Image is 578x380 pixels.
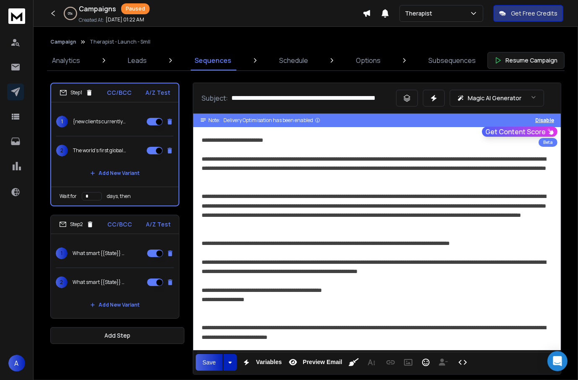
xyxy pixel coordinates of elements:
[356,55,381,65] p: Options
[56,145,68,156] span: 2
[196,354,223,371] button: Save
[106,16,144,23] p: [DATE] 01:22 AM
[511,9,557,18] p: Get Free Credits
[145,88,170,97] p: A/Z Test
[56,116,68,128] span: 1
[50,215,179,319] li: Step2CC/BCCA/Z Test1What smart {{State}} {{titleLCP}} are {doing|doing differently|doing instinct...
[56,276,67,288] span: 2
[435,354,451,371] button: Insert Unsubscribe Link
[189,50,236,70] a: Sequences
[146,220,171,229] p: A/Z Test
[418,354,434,371] button: Emoticons
[50,39,76,45] button: Campaign
[539,138,557,147] div: Beta
[346,354,362,371] button: Clean HTML
[493,5,563,22] button: Get Free Credits
[73,250,126,257] p: What smart {{State}} {{titleLCP}} are {doing|doing differently|doing instinctively|doing uniquely...
[547,351,568,371] div: Open Intercom Messenger
[194,55,231,65] p: Sequences
[52,55,80,65] p: Analytics
[79,17,104,23] p: Created At:
[450,90,544,107] button: Magic AI Generator
[285,354,344,371] button: Preview Email
[83,165,146,182] button: Add New Variant
[108,220,132,229] p: CC/BCC
[60,89,93,96] div: Step 1
[73,118,127,125] p: {new clients currently?|taking on new clients currently?}
[47,50,85,70] a: Analytics
[202,93,228,103] p: Subject:
[73,147,127,154] p: The world’s first global platform for {{titleLCP}} is here
[73,279,126,286] p: What smart {{State}} {{titleLCP}} are {doing|doing differently|doing instinctively|doing uniquely...
[428,55,476,65] p: Subsequences
[8,355,25,372] button: A
[83,297,146,313] button: Add New Variant
[351,50,386,70] a: Options
[79,4,116,14] h1: Campaigns
[223,117,321,124] div: Delivery Optimisation has been enabled
[59,221,94,228] div: Step 2
[56,247,67,259] span: 1
[208,117,220,124] span: Note:
[482,127,557,137] button: Get Content Score
[90,39,150,45] p: Therapist - Launch - Smll
[301,359,344,366] span: Preview Email
[238,354,284,371] button: Variables
[363,354,379,371] button: More Text
[123,50,152,70] a: Leads
[468,94,521,102] p: Magic AI Generator
[487,52,565,69] button: Resume Campaign
[383,354,399,371] button: Insert Link (Ctrl+K)
[128,55,147,65] p: Leads
[121,3,150,14] div: Paused
[60,193,77,200] p: Wait for
[274,50,313,70] a: Schedule
[535,117,554,124] button: Disable
[50,83,179,206] li: Step1CC/BCCA/Z Test1{new clients currently?|taking on new clients currently?}2The world’s first g...
[50,327,184,344] button: Add Step
[279,55,308,65] p: Schedule
[8,8,25,24] img: logo
[68,11,73,16] p: 0 %
[400,354,416,371] button: Insert Image (Ctrl+P)
[107,88,132,97] p: CC/BCC
[254,359,284,366] span: Variables
[423,50,481,70] a: Subsequences
[107,193,131,200] p: days, then
[405,9,435,18] p: Therapist
[455,354,471,371] button: Code View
